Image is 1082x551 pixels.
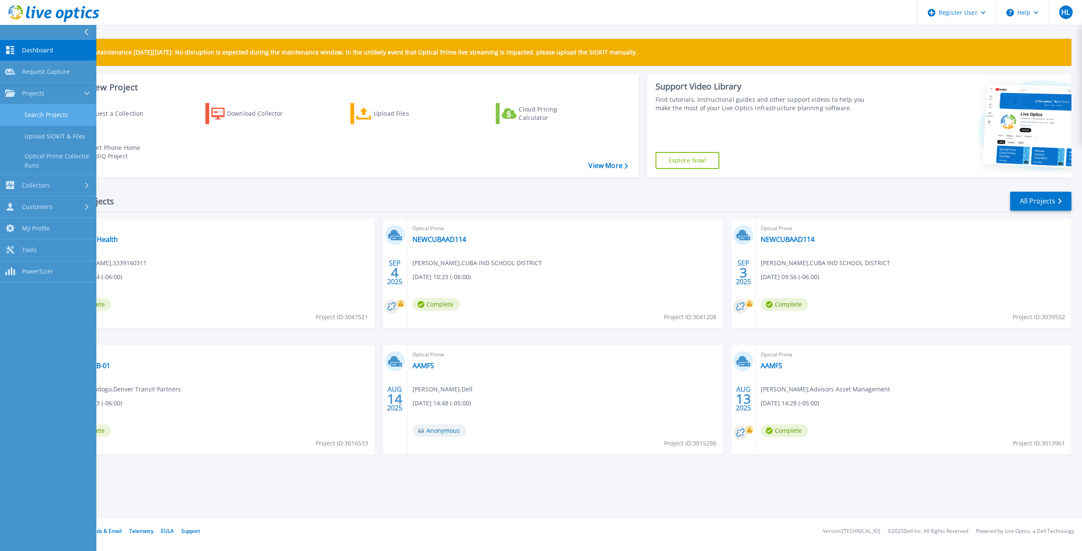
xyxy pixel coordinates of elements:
span: Dashboard [22,46,53,54]
li: Powered by Live Optics, a Dell Technology [976,529,1074,534]
span: HL [1061,9,1070,16]
span: My Profile [22,225,50,232]
span: 13 [736,395,751,402]
li: © 2025 Dell Inc. All Rights Reserved [888,529,968,534]
span: Optical Prime [413,350,718,359]
a: Cloud Pricing Calculator [496,103,590,124]
div: SEP 2025 [387,257,403,288]
span: Project ID: 3039552 [1013,312,1065,322]
div: Import Phone Home CloudIQ Project [83,144,149,160]
span: Project ID: 3016533 [316,439,368,448]
span: Complete [761,298,808,311]
div: Upload Files [374,105,441,122]
span: 3 [740,269,747,276]
span: Optical Prime [413,224,718,233]
span: [DATE] 14:28 (-05:00) [761,399,819,408]
span: [PERSON_NAME] , 3339160311 [64,258,147,268]
span: [DATE] 10:23 (-06:00) [413,272,471,282]
a: Upload Files [350,103,445,124]
span: Complete [761,424,808,437]
p: Scheduled Maintenance [DATE][DATE]: No disruption is expected during the maintenance window. In t... [63,49,637,56]
span: Collectors [22,182,50,189]
span: Anonymous [413,424,466,437]
div: Support Video Library [656,81,875,92]
a: View More [588,162,628,170]
span: PowerSizer [22,268,53,275]
a: Request a Collection [60,103,154,124]
span: Customers [22,203,52,211]
span: Tools [22,246,37,254]
div: Request a Collection [84,105,152,122]
a: Explore Now! [656,152,720,169]
span: Project ID: 3047521 [316,312,368,322]
span: [PERSON_NAME] , Advisors Asset Management [761,385,890,394]
span: [PERSON_NAME] , Dell [413,385,473,394]
span: [DATE] 14:48 (-05:00) [413,399,471,408]
span: Optical Prime [64,224,369,233]
div: Download Collector [227,105,295,122]
span: [DATE] 09:56 (-06:00) [761,272,819,282]
a: AAMFS [761,361,782,370]
span: [PERSON_NAME] , CUBA IND SCHOOL DISTRICT [761,258,890,268]
a: Telemetry [129,527,153,535]
a: NEWCUBAAD114 [761,235,814,244]
span: 14 [387,395,402,402]
a: EULA [161,527,174,535]
span: [PERSON_NAME] , CUBA IND SCHOOL DISTRICT [413,258,542,268]
div: AUG 2025 [387,383,403,414]
span: Projects [22,90,44,97]
span: Project ID: 3015286 [664,439,716,448]
a: Download Collector [205,103,300,124]
span: Fabrice Sawdogo , Denver Transit Partners [64,385,181,394]
span: Project ID: 3013961 [1013,439,1065,448]
span: 4 [391,269,399,276]
a: Ads & Email [93,527,122,535]
span: Request Capture [22,68,70,76]
a: All Projects [1010,192,1071,211]
a: AAMFS [413,361,434,370]
span: Optical Prime [64,350,369,359]
span: Optical Prime [761,224,1066,233]
a: NEWCUBAAD114 [413,235,466,244]
a: Support [181,527,200,535]
span: Complete [413,298,460,311]
div: AUG 2025 [735,383,751,414]
span: Project ID: 3041208 [664,312,716,322]
div: Find tutorials, instructional guides and other support videos to help you make the most of your L... [656,95,875,112]
li: Version: [TECHNICAL_ID] [823,529,880,534]
div: Cloud Pricing Calculator [519,105,586,122]
span: Optical Prime [761,350,1066,359]
h3: Start a New Project [60,83,628,92]
div: SEP 2025 [735,257,751,288]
